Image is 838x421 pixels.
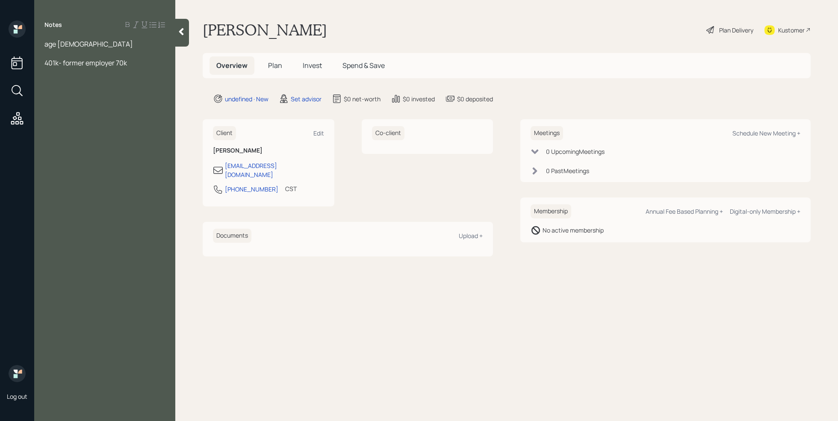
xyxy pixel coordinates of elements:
[403,94,435,103] div: $0 invested
[44,39,133,49] span: age [DEMOGRAPHIC_DATA]
[213,126,236,140] h6: Client
[303,61,322,70] span: Invest
[213,229,251,243] h6: Documents
[225,185,278,194] div: [PHONE_NUMBER]
[44,21,62,29] label: Notes
[778,26,805,35] div: Kustomer
[543,226,604,235] div: No active membership
[730,207,800,215] div: Digital-only Membership +
[225,94,269,103] div: undefined · New
[546,147,605,156] div: 0 Upcoming Meeting s
[372,126,404,140] h6: Co-client
[646,207,723,215] div: Annual Fee Based Planning +
[546,166,589,175] div: 0 Past Meeting s
[719,26,753,35] div: Plan Delivery
[344,94,381,103] div: $0 net-worth
[732,129,800,137] div: Schedule New Meeting +
[531,204,571,218] h6: Membership
[216,61,248,70] span: Overview
[9,365,26,382] img: retirable_logo.png
[225,161,324,179] div: [EMAIL_ADDRESS][DOMAIN_NAME]
[531,126,563,140] h6: Meetings
[459,232,483,240] div: Upload +
[213,147,324,154] h6: [PERSON_NAME]
[285,184,297,193] div: CST
[342,61,385,70] span: Spend & Save
[203,21,327,39] h1: [PERSON_NAME]
[291,94,322,103] div: Set advisor
[7,392,27,400] div: Log out
[457,94,493,103] div: $0 deposited
[313,129,324,137] div: Edit
[44,58,127,68] span: 401k- former employer 70k
[268,61,282,70] span: Plan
